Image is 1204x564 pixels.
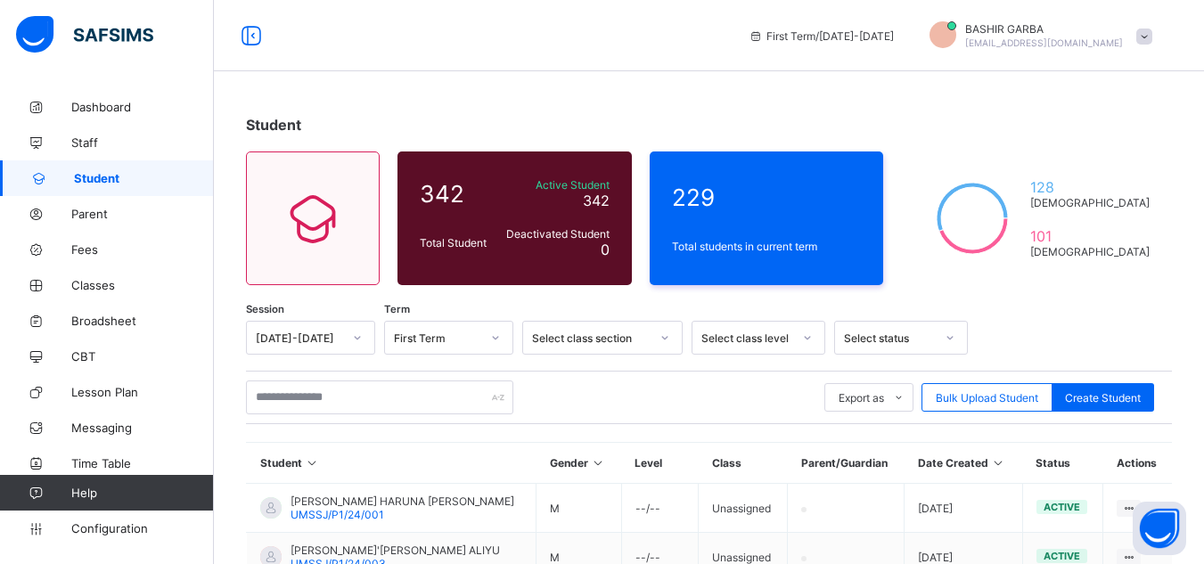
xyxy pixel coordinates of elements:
[672,184,862,211] span: 229
[621,443,698,484] th: Level
[71,242,214,257] span: Fees
[1044,550,1080,562] span: active
[1065,391,1141,405] span: Create Student
[16,16,153,53] img: safsims
[1103,443,1172,484] th: Actions
[291,508,384,521] span: UMSSJ/P1/24/001
[71,207,214,221] span: Parent
[246,116,301,134] span: Student
[1133,502,1186,555] button: Open asap
[384,303,410,315] span: Term
[532,331,650,345] div: Select class section
[71,349,214,364] span: CBT
[965,22,1123,36] span: BASHIR GARBA
[844,331,935,345] div: Select status
[965,37,1123,48] span: [EMAIL_ADDRESS][DOMAIN_NAME]
[601,241,610,258] span: 0
[420,180,494,208] span: 342
[305,456,320,470] i: Sort in Ascending Order
[71,314,214,328] span: Broadsheet
[1030,245,1150,258] span: [DEMOGRAPHIC_DATA]
[503,178,610,192] span: Active Student
[749,29,894,43] span: session/term information
[905,443,1023,484] th: Date Created
[536,443,622,484] th: Gender
[71,135,214,150] span: Staff
[583,192,610,209] span: 342
[621,484,698,533] td: --/--
[74,171,214,185] span: Student
[247,443,536,484] th: Student
[936,391,1038,405] span: Bulk Upload Student
[394,331,480,345] div: First Term
[1030,178,1150,196] span: 128
[1030,227,1150,245] span: 101
[1044,501,1080,513] span: active
[71,278,214,292] span: Classes
[701,331,792,345] div: Select class level
[256,331,342,345] div: [DATE]-[DATE]
[1030,196,1150,209] span: [DEMOGRAPHIC_DATA]
[905,484,1023,533] td: [DATE]
[672,240,862,253] span: Total students in current term
[246,303,284,315] span: Session
[912,21,1161,51] div: BASHIRGARBA
[291,544,500,557] span: [PERSON_NAME]'[PERSON_NAME] ALIYU
[788,443,905,484] th: Parent/Guardian
[291,495,514,508] span: [PERSON_NAME] HARUNA [PERSON_NAME]
[591,456,606,470] i: Sort in Ascending Order
[699,443,788,484] th: Class
[1022,443,1103,484] th: Status
[71,385,214,399] span: Lesson Plan
[71,486,213,500] span: Help
[536,484,622,533] td: M
[699,484,788,533] td: Unassigned
[71,421,214,435] span: Messaging
[839,391,884,405] span: Export as
[71,100,214,114] span: Dashboard
[503,227,610,241] span: Deactivated Student
[991,456,1006,470] i: Sort in Ascending Order
[71,456,214,470] span: Time Table
[415,232,498,254] div: Total Student
[71,521,213,535] span: Configuration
